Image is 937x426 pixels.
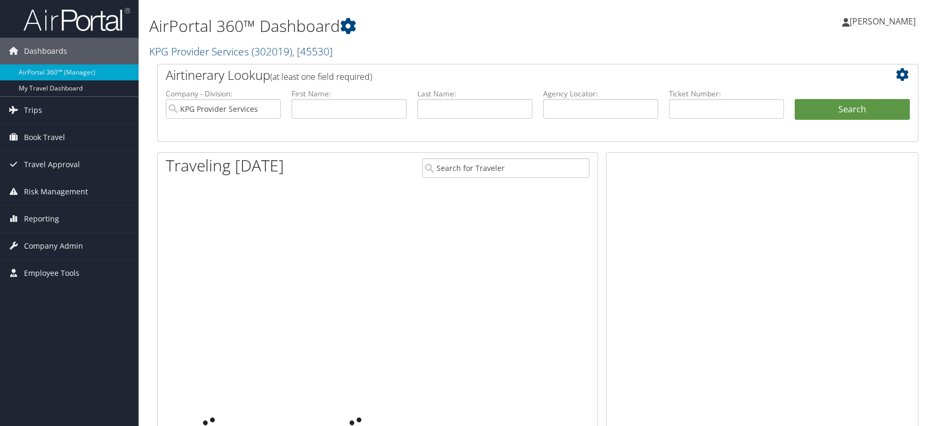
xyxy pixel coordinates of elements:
[24,151,80,178] span: Travel Approval
[166,88,281,99] label: Company - Division:
[850,15,916,27] span: [PERSON_NAME]
[669,88,784,99] label: Ticket Number:
[24,178,88,205] span: Risk Management
[795,99,910,120] button: Search
[417,88,532,99] label: Last Name:
[166,154,284,177] h1: Traveling [DATE]
[270,71,372,83] span: (at least one field required)
[252,44,292,59] span: ( 302019 )
[23,7,130,32] img: airportal-logo.png
[24,38,67,64] span: Dashboards
[842,5,926,37] a: [PERSON_NAME]
[149,44,333,59] a: KPG Provider Services
[24,233,83,259] span: Company Admin
[24,124,65,151] span: Book Travel
[543,88,658,99] label: Agency Locator:
[24,206,59,232] span: Reporting
[422,158,589,178] input: Search for Traveler
[24,97,42,124] span: Trips
[24,260,79,286] span: Employee Tools
[149,15,667,37] h1: AirPortal 360™ Dashboard
[166,66,846,84] h2: Airtinerary Lookup
[292,44,333,59] span: , [ 45530 ]
[292,88,407,99] label: First Name:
